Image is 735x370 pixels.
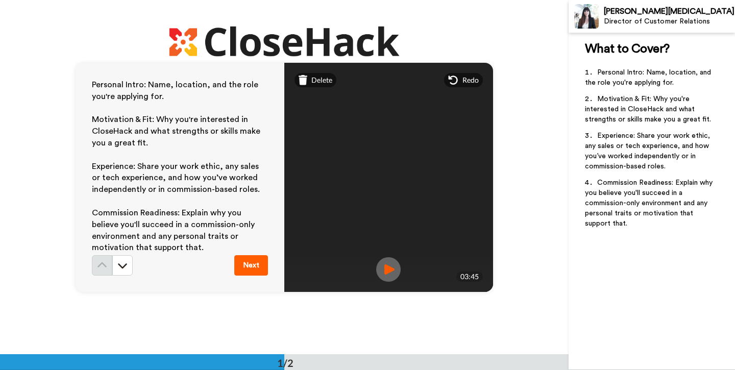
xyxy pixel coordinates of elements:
span: Personal Intro: Name, location, and the role you're applying for. [585,69,713,86]
img: ic_record_play.svg [376,257,401,282]
div: 03:45 [456,272,483,282]
span: Motivation & Fit: Why you're interested in CloseHack and what strengths or skills make you a grea... [92,115,262,147]
span: Motivation & Fit: Why you're interested in CloseHack and what strengths or skills make you a grea... [585,95,711,123]
span: Experience: Share your work ethic, any sales or tech experience, and how you’ve worked independen... [585,132,712,170]
span: Commission Readiness: Explain why you believe you'll succeed in a commission-only environment and... [585,179,715,227]
div: Redo [444,73,483,87]
span: What to Cover? [585,43,670,55]
span: Personal Intro: Name, location, and the role you're applying for. [92,81,260,101]
div: Director of Customer Relations [604,17,734,26]
div: [PERSON_NAME][MEDICAL_DATA] [604,7,734,16]
div: 1/2 [261,356,310,370]
span: Delete [311,75,332,85]
div: Delete [295,73,337,87]
button: Next [234,255,268,276]
span: Redo [462,75,479,85]
span: Commission Readiness: Explain why you believe you'll succeed in a commission-only environment and... [92,209,257,252]
span: Experience: Share your work ethic, any sales or tech experience, and how you’ve worked independen... [92,162,261,194]
img: Profile Image [574,4,599,29]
